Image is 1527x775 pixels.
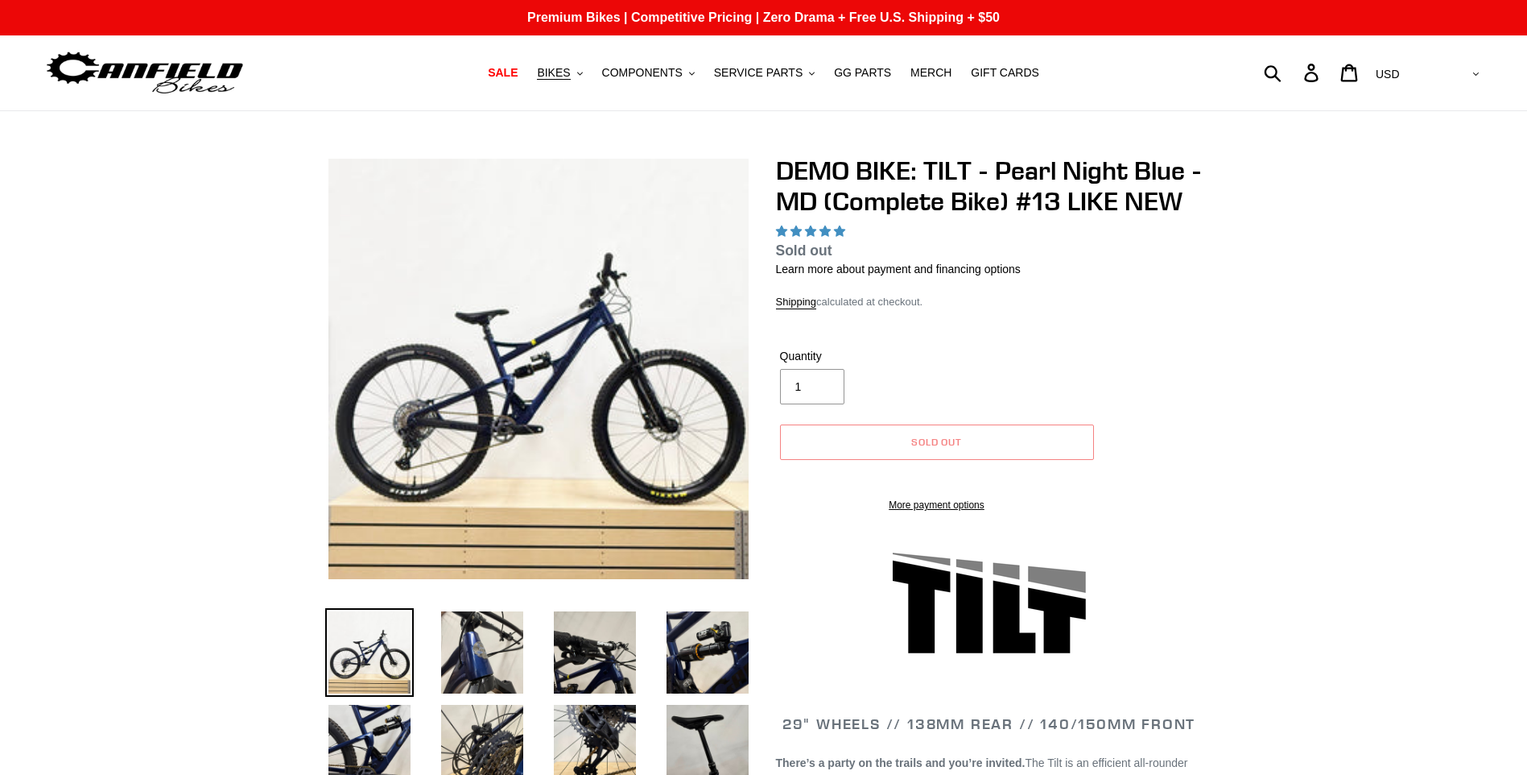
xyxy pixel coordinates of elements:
a: MERCH [902,62,960,84]
span: SERVICE PARTS [714,66,803,80]
img: Load image into Gallery viewer, DEMO BIKE: TILT - Pearl Night Blue - MD (Complete Bike) #13 LIKE NEW [438,608,526,697]
span: COMPONENTS [602,66,683,80]
img: Load image into Gallery viewer, DEMO BIKE: TILT - Pearl Night Blue - MD (Complete Bike) #13 LIKE NEW [663,608,752,697]
b: There’s a party on the trails and you’re invited. [776,756,1026,769]
span: 29" WHEELS // 138mm REAR // 140/150mm FRONT [782,715,1195,733]
img: DEMO BIKE: TILT - Pearl Night Blue - MD (Complete Bike) #13 LIKE NEW [328,159,749,579]
span: GG PARTS [834,66,891,80]
a: Shipping [776,296,817,309]
a: Learn more about payment and financing options [776,263,1021,276]
button: BIKES [529,62,590,84]
a: GG PARTS [826,62,899,84]
button: SERVICE PARTS [706,62,823,84]
span: 5.00 stars [776,225,848,238]
span: Sold out [911,436,963,448]
span: MERCH [910,66,951,80]
a: SALE [480,62,526,84]
span: GIFT CARDS [971,66,1039,80]
div: calculated at checkout. [776,294,1203,310]
a: More payment options [780,498,1094,512]
img: Load image into Gallery viewer, DEMO BIKE: TILT - Pearl Night Blue - MD (Complete Bike) #13 LIKE NEW [325,608,414,697]
button: COMPONENTS [594,62,703,84]
span: Sold out [776,242,832,259]
h1: DEMO BIKE: TILT - Pearl Night Blue - MD (Complete Bike) #13 LIKE NEW [776,155,1203,218]
label: Quantity [780,348,933,365]
input: Search [1273,55,1314,90]
img: Load image into Gallery viewer, DEMO BIKE: TILT - Pearl Night Blue - MD (Complete Bike) #13 LIKE NEW [551,608,639,697]
a: GIFT CARDS [963,62,1047,84]
button: Sold out [780,425,1094,460]
img: Canfield Bikes [44,48,246,98]
span: BIKES [537,66,570,80]
span: SALE [488,66,518,80]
